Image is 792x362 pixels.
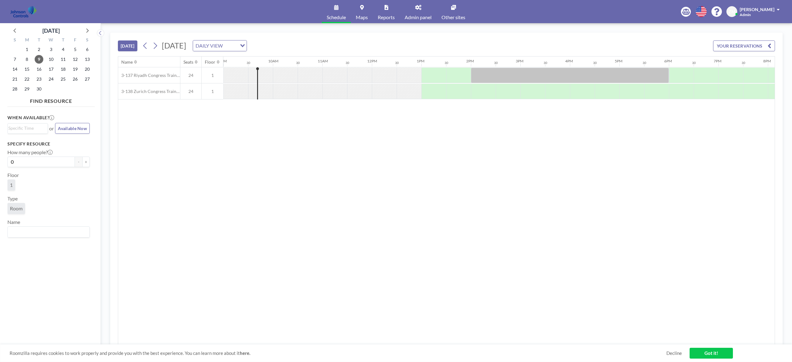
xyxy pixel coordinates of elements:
span: Tuesday, September 30, 2025 [35,85,43,93]
span: Wednesday, September 10, 2025 [47,55,55,64]
span: 1 [10,182,13,188]
span: Available Now [58,126,87,131]
div: 30 [742,61,745,65]
div: T [33,36,45,44]
span: Wednesday, September 17, 2025 [47,65,55,74]
span: Roomzilla requires cookies to work properly and provide you with the best experience. You can lea... [10,350,666,356]
span: Room [10,205,23,212]
div: 5PM [615,59,622,63]
button: Available Now [55,123,90,134]
span: [PERSON_NAME] [740,7,774,12]
a: Got it! [690,348,733,359]
button: [DATE] [118,40,137,51]
span: Tuesday, September 23, 2025 [35,75,43,83]
label: Floor [7,172,19,178]
span: Tuesday, September 16, 2025 [35,65,43,74]
span: Thursday, September 11, 2025 [59,55,67,64]
button: - [75,157,82,167]
h4: FIND RESOURCE [7,95,95,104]
div: 30 [692,61,696,65]
img: organization-logo [10,6,37,18]
div: F [69,36,81,44]
span: Friday, September 26, 2025 [71,75,80,83]
span: Reports [378,15,395,20]
span: Monday, September 22, 2025 [23,75,31,83]
input: Search for option [8,228,86,236]
span: Monday, September 15, 2025 [23,65,31,74]
div: Search for option [8,227,89,237]
span: ZM [729,9,735,15]
div: [DATE] [42,26,60,35]
label: Name [7,219,20,225]
span: Sunday, September 28, 2025 [11,85,19,93]
label: Type [7,196,18,202]
span: Sunday, September 14, 2025 [11,65,19,74]
input: Search for option [8,125,44,132]
span: Thursday, September 25, 2025 [59,75,67,83]
span: Saturday, September 27, 2025 [83,75,92,83]
div: 30 [494,61,498,65]
span: Friday, September 19, 2025 [71,65,80,74]
span: Wednesday, September 24, 2025 [47,75,55,83]
div: 8PM [763,59,771,63]
div: T [57,36,69,44]
span: Maps [356,15,368,20]
div: W [45,36,57,44]
span: Tuesday, September 9, 2025 [35,55,43,64]
div: Search for option [193,40,247,51]
a: Decline [666,350,682,356]
div: M [21,36,33,44]
span: Other sites [441,15,465,20]
span: Schedule [327,15,346,20]
span: Monday, September 29, 2025 [23,85,31,93]
div: 30 [395,61,399,65]
div: Seats [183,59,193,65]
span: Wednesday, September 3, 2025 [47,45,55,54]
input: Search for option [225,42,236,50]
button: + [82,157,90,167]
span: Saturday, September 20, 2025 [83,65,92,74]
div: 30 [247,61,250,65]
div: 30 [544,61,547,65]
span: Saturday, September 6, 2025 [83,45,92,54]
span: Sunday, September 21, 2025 [11,75,19,83]
span: Thursday, September 4, 2025 [59,45,67,54]
div: 1PM [417,59,424,63]
span: Saturday, September 13, 2025 [83,55,92,64]
div: S [81,36,93,44]
div: 30 [643,61,646,65]
button: YOUR RESERVATIONS [713,40,775,51]
a: here. [240,350,250,356]
span: Admin panel [405,15,432,20]
div: 30 [346,61,349,65]
div: 30 [445,61,448,65]
span: Sunday, September 7, 2025 [11,55,19,64]
div: S [9,36,21,44]
h3: Specify resource [7,141,90,147]
span: Friday, September 12, 2025 [71,55,80,64]
div: 3PM [516,59,523,63]
span: [DATE] [162,41,186,50]
div: 11AM [318,59,328,63]
span: 24 [180,89,201,94]
span: 1 [202,89,223,94]
span: Friday, September 5, 2025 [71,45,80,54]
div: 6PM [664,59,672,63]
span: 3-138 Zurich Congress Training Room [118,89,180,94]
span: 24 [180,73,201,78]
div: Floor [205,59,215,65]
div: Search for option [8,124,48,133]
div: 30 [593,61,597,65]
div: 2PM [466,59,474,63]
div: 10AM [268,59,278,63]
span: Monday, September 1, 2025 [23,45,31,54]
span: Admin [740,12,751,17]
span: DAILY VIEW [194,42,224,50]
div: 12PM [367,59,377,63]
span: 1 [202,73,223,78]
span: or [49,125,54,132]
span: 3-137 Riyadh Congress Training Room [118,73,180,78]
div: Name [121,59,133,65]
span: Tuesday, September 2, 2025 [35,45,43,54]
span: Monday, September 8, 2025 [23,55,31,64]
